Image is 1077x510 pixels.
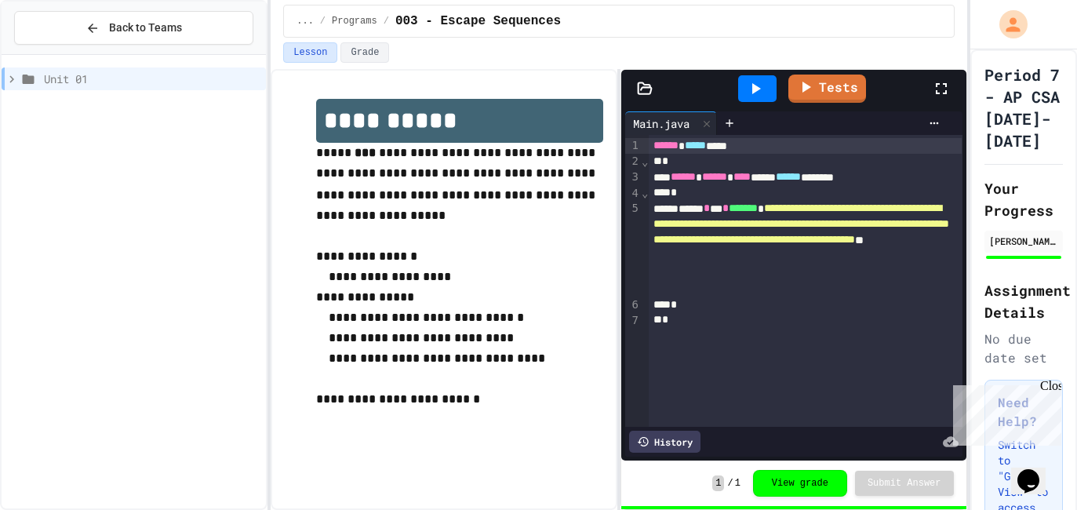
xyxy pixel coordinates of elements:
[625,297,641,313] div: 6
[947,379,1061,446] iframe: chat widget
[395,12,561,31] span: 003 - Escape Sequences
[629,431,700,453] div: History
[297,15,314,27] span: ...
[984,64,1064,151] h1: Period 7 - AP CSA [DATE]-[DATE]
[641,155,649,168] span: Fold line
[340,42,389,63] button: Grade
[712,475,724,491] span: 1
[868,477,941,490] span: Submit Answer
[625,115,697,132] div: Main.java
[320,15,326,27] span: /
[6,6,108,100] div: Chat with us now!Close
[989,234,1059,248] div: [PERSON_NAME]
[983,6,1032,42] div: My Account
[109,20,182,36] span: Back to Teams
[384,15,389,27] span: /
[855,471,954,496] button: Submit Answer
[14,11,253,45] button: Back to Teams
[984,330,1064,367] div: No due date set
[625,186,641,202] div: 4
[641,187,649,199] span: Fold line
[283,42,337,63] button: Lesson
[753,470,847,497] button: View grade
[1011,447,1061,494] iframe: chat widget
[625,313,641,329] div: 7
[625,154,641,169] div: 2
[625,169,641,185] div: 3
[984,279,1064,323] h2: Assignment Details
[735,477,740,490] span: 1
[625,138,641,154] div: 1
[984,177,1064,221] h2: Your Progress
[625,111,717,135] div: Main.java
[727,477,733,490] span: /
[332,15,377,27] span: Programs
[788,75,866,103] a: Tests
[625,201,641,297] div: 5
[44,71,260,87] span: Unit 01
